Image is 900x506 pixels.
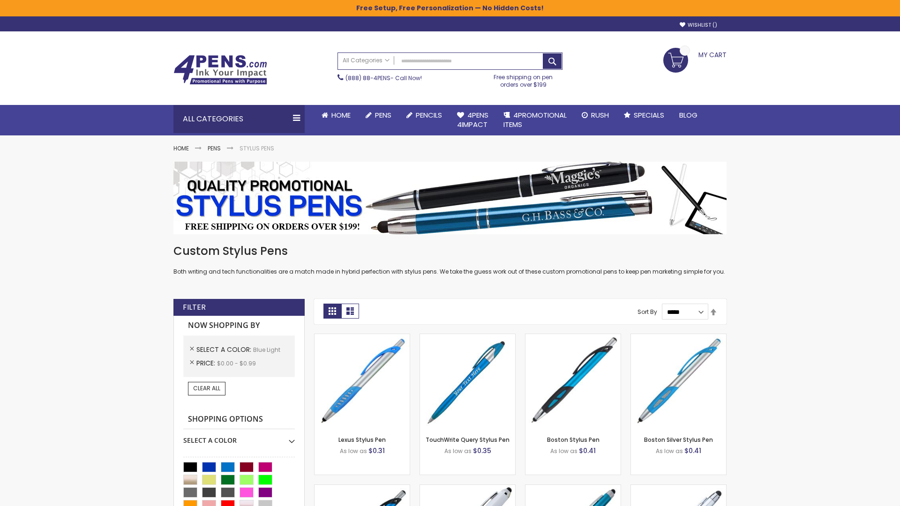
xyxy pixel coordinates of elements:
[323,304,341,319] strong: Grid
[679,110,697,120] span: Blog
[375,110,391,120] span: Pens
[525,484,621,492] a: Lory Metallic Stylus Pen-Blue - Light
[457,110,488,129] span: 4Pens 4impact
[525,334,621,429] img: Boston Stylus Pen-Blue - Light
[173,244,727,276] div: Both writing and tech functionalities are a match made in hybrid perfection with stylus pens. We ...
[547,436,600,444] a: Boston Stylus Pen
[444,447,472,455] span: As low as
[173,244,727,259] h1: Custom Stylus Pens
[368,446,385,455] span: $0.31
[644,436,713,444] a: Boston Silver Stylus Pen
[193,384,220,392] span: Clear All
[315,334,410,342] a: Lexus Stylus Pen-Blue - Light
[240,144,274,152] strong: Stylus Pens
[345,74,422,82] span: - Call Now!
[574,105,616,126] a: Rush
[340,447,367,455] span: As low as
[473,446,491,455] span: $0.35
[426,436,510,444] a: TouchWrite Query Stylus Pen
[550,447,577,455] span: As low as
[616,105,672,126] a: Specials
[315,334,410,429] img: Lexus Stylus Pen-Blue - Light
[591,110,609,120] span: Rush
[343,57,390,64] span: All Categories
[496,105,574,135] a: 4PROMOTIONALITEMS
[217,359,256,367] span: $0.00 - $0.99
[338,436,386,444] a: Lexus Stylus Pen
[631,484,726,492] a: Silver Cool Grip Stylus Pen-Blue - Light
[208,144,221,152] a: Pens
[173,144,189,152] a: Home
[579,446,596,455] span: $0.41
[183,316,295,335] strong: Now Shopping by
[196,345,253,354] span: Select A Color
[450,105,496,135] a: 4Pens4impact
[637,308,657,316] label: Sort By
[684,446,701,455] span: $0.41
[338,53,394,68] a: All Categories
[345,74,390,82] a: (888) 88-4PENS
[183,302,206,313] strong: Filter
[484,70,563,89] div: Free shipping on pen orders over $199
[631,334,726,429] img: Boston Silver Stylus Pen-Blue - Light
[173,105,305,133] div: All Categories
[672,105,705,126] a: Blog
[680,22,717,29] a: Wishlist
[196,358,217,368] span: Price
[631,334,726,342] a: Boston Silver Stylus Pen-Blue - Light
[253,346,280,354] span: Blue Light
[634,110,664,120] span: Specials
[399,105,450,126] a: Pencils
[420,334,515,429] img: TouchWrite Query Stylus Pen-Blue Light
[656,447,683,455] span: As low as
[420,484,515,492] a: Kimberly Logo Stylus Pens-LT-Blue
[420,334,515,342] a: TouchWrite Query Stylus Pen-Blue Light
[503,110,567,129] span: 4PROMOTIONAL ITEMS
[173,162,727,234] img: Stylus Pens
[173,55,267,85] img: 4Pens Custom Pens and Promotional Products
[331,110,351,120] span: Home
[188,382,225,395] a: Clear All
[183,409,295,430] strong: Shopping Options
[315,484,410,492] a: Lexus Metallic Stylus Pen-Blue - Light
[416,110,442,120] span: Pencils
[358,105,399,126] a: Pens
[183,429,295,445] div: Select A Color
[314,105,358,126] a: Home
[525,334,621,342] a: Boston Stylus Pen-Blue - Light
